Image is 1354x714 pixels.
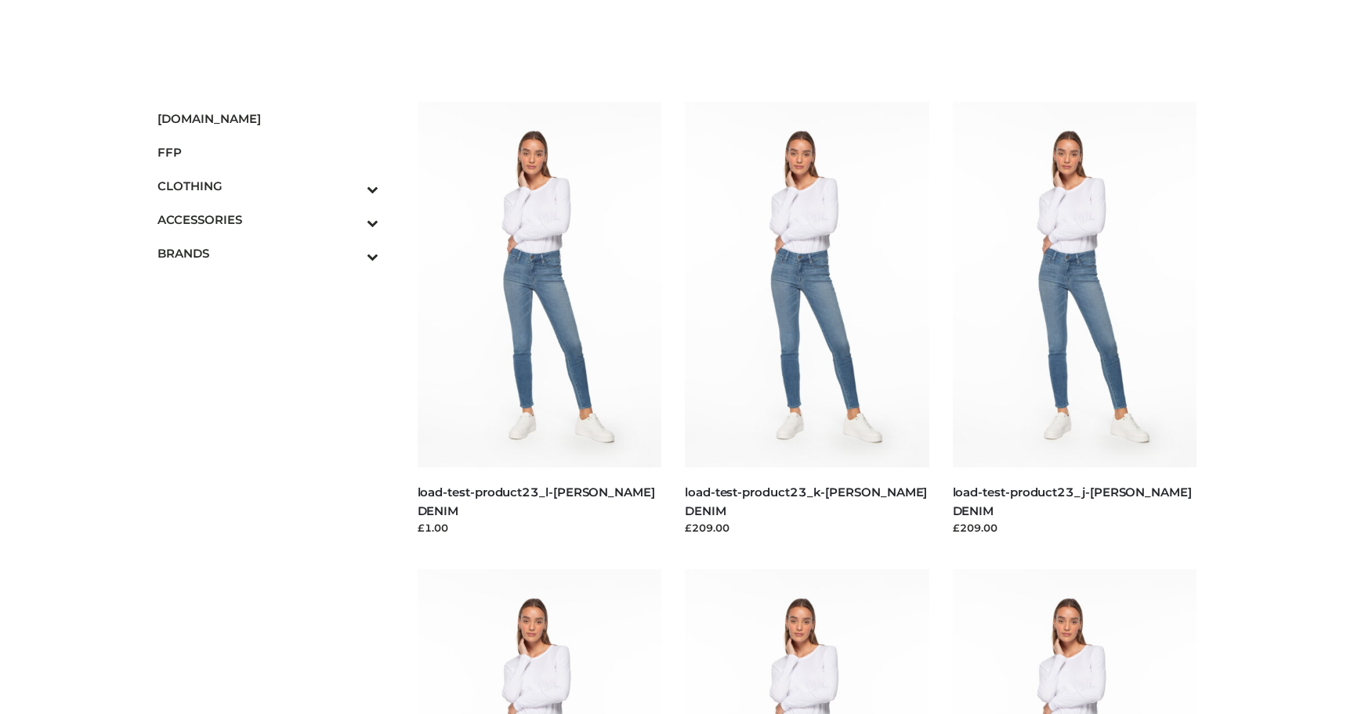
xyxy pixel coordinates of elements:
[685,102,929,467] img: load-test-product23_k-PARKER SMITH DENIM
[685,485,927,517] a: load-test-product23_k-[PERSON_NAME] DENIM
[418,102,662,467] img: load-test-product23_l-PARKER SMITH DENIM
[324,169,378,203] button: Toggle Submenu
[157,169,378,203] a: CLOTHINGToggle Submenu
[953,520,1197,535] div: £209.00
[685,520,929,535] div: £209.00
[157,102,378,135] a: [DOMAIN_NAME]
[324,203,378,236] button: Toggle Submenu
[418,520,662,535] div: £1.00
[953,485,1192,517] a: load-test-product23_j-[PERSON_NAME] DENIM
[418,485,655,517] a: load-test-product23_l-[PERSON_NAME] DENIM
[953,102,1197,467] img: load-test-product23_j-PARKER SMITH DENIM
[324,236,378,270] button: Toggle Submenu
[157,135,378,169] a: FFP
[157,236,378,270] a: BRANDSToggle Submenu
[157,211,378,229] span: ACCESSORIES
[157,110,378,128] span: [DOMAIN_NAME]
[157,244,378,262] span: BRANDS
[157,203,378,236] a: ACCESSORIESToggle Submenu
[157,177,378,195] span: CLOTHING
[157,143,378,161] span: FFP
